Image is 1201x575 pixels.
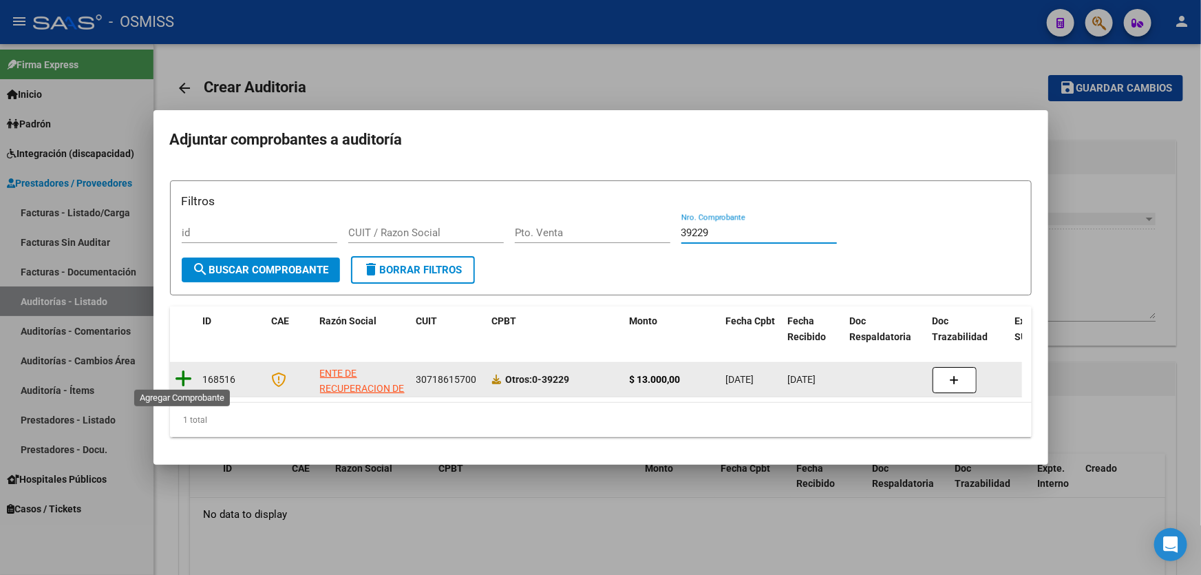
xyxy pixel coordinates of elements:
[850,315,912,342] span: Doc Respaldatoria
[630,315,658,326] span: Monto
[726,374,754,385] span: [DATE]
[783,306,844,352] datatable-header-cell: Fecha Recibido
[624,306,721,352] datatable-header-cell: Monto
[1015,315,1076,342] span: Expediente SUR Asociado
[788,374,816,385] span: [DATE]
[726,315,776,326] span: Fecha Cpbt
[933,315,988,342] span: Doc Trazabilidad
[182,192,1020,210] h3: Filtros
[320,368,405,488] span: ENTE DE RECUPERACION DE FONDOS PARA EL FORTALECIMIENTO DEL SISTEMA DE SALUD DE MENDOZA (REFORSAL)...
[416,374,477,385] span: 30718615700
[630,374,681,385] strong: $ 13.000,00
[788,315,827,342] span: Fecha Recibido
[927,306,1010,352] datatable-header-cell: Doc Trazabilidad
[492,315,517,326] span: CPBT
[411,306,487,352] datatable-header-cell: CUIT
[506,374,533,385] span: Otros:
[363,261,380,278] mat-icon: delete
[721,306,783,352] datatable-header-cell: Fecha Cpbt
[844,306,927,352] datatable-header-cell: Doc Respaldatoria
[272,315,290,326] span: CAE
[193,264,329,276] span: Buscar Comprobante
[266,306,315,352] datatable-header-cell: CAE
[416,315,438,326] span: CUIT
[351,256,475,284] button: Borrar Filtros
[1154,528,1187,561] div: Open Intercom Messenger
[506,374,570,385] strong: 0-39229
[487,306,624,352] datatable-header-cell: CPBT
[193,261,209,278] mat-icon: search
[182,258,340,282] button: Buscar Comprobante
[320,315,377,326] span: Razón Social
[170,127,1032,153] h2: Adjuntar comprobantes a auditoría
[198,306,266,352] datatable-header-cell: ID
[363,264,463,276] span: Borrar Filtros
[203,315,212,326] span: ID
[203,374,236,385] span: 168516
[1010,306,1085,352] datatable-header-cell: Expediente SUR Asociado
[315,306,411,352] datatable-header-cell: Razón Social
[170,403,1032,437] div: 1 total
